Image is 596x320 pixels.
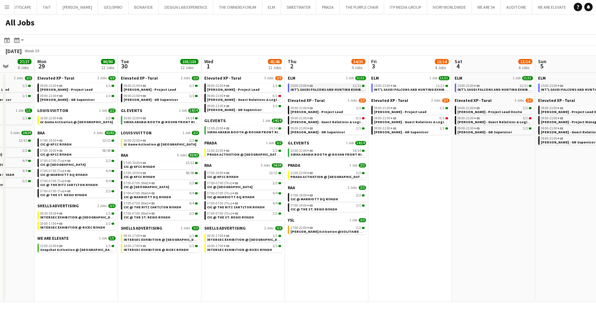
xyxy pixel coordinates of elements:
span: 2/2 [108,76,116,80]
span: 2/3 [275,76,282,80]
span: 1/1 [106,94,111,98]
span: +03 [557,126,563,131]
span: CIC @ KFCC RIYADH [40,152,72,157]
span: Elevated XP - Tural [37,75,74,81]
span: 09:00-21:00 [457,127,480,130]
a: 07:00-19:00+0358/58CIC @ KFCC RIYADH [124,171,198,179]
span: +03 [474,126,480,131]
span: 09:00-21:00 [207,84,229,88]
span: 1/1 [440,106,444,110]
span: 1/1 [273,84,278,88]
a: 15:00-23:00+0311/11INT'L SAUDI FALCONS AND HUNTING EXHIBITION '25 @ [GEOGRAPHIC_DATA] - [GEOGRAPH... [290,83,365,91]
span: 1/1 [22,94,27,98]
div: Elevated XP - Tural2 Jobs2/209:00-21:00+031/1[PERSON_NAME] - Project Lead09:00-21:00+031/1[PERSON... [121,75,199,108]
button: AUDITOIRE [501,0,532,14]
div: PRADA1 Job2/211:00-22:00+032/2PRADA ACTIVATION @ [GEOGRAPHIC_DATA] - [GEOGRAPHIC_DATA] [204,140,282,163]
a: 07:00-19:00+0358/58CIC @ KFCC RIYADH [40,148,114,156]
span: CIC @ FOUR SEASONS HOTEL RIYADH [40,162,86,167]
span: +03 [65,158,71,163]
span: +03 [307,83,313,88]
span: Youssef Khiari - GR Supervisor [374,130,428,134]
span: 1 Job [429,76,437,80]
span: 15:00-23:00 [290,84,313,88]
span: RAA [37,130,45,135]
span: ELM [538,75,546,81]
span: 2/2 [22,149,27,152]
a: LOUIS VUITTON1 Job2/2 [121,130,199,135]
a: GL EVENTS1 Job14/14 [204,118,282,123]
span: 15:00-23:00 [541,84,563,88]
span: 1 Job [16,109,23,113]
span: 2/2 [192,76,199,80]
span: 14/14 [272,119,282,123]
span: 09:00-21:00 [124,94,146,98]
span: 11/11 [520,84,528,88]
span: +03 [223,83,229,88]
span: 1/1 [189,94,194,98]
span: Sevda Aliyeva - Guest Relations & Logistics Manager [290,120,384,124]
span: 09:00-21:00 [541,137,563,140]
span: +03 [307,106,313,110]
span: 1 Job [266,141,274,145]
span: 09:00-21:00 [541,127,563,130]
span: 0/1 [273,94,278,98]
span: Youssef Khiari - GR Supervisor [207,107,262,112]
span: LOUIS VUITTON [37,108,68,113]
span: +03 [57,148,62,153]
div: LOUIS VUITTON1 Job2/216:00-22:00+032/2LV Game Activation @ [GEOGRAPHIC_DATA] [37,108,116,130]
div: Elevated XP - Tural3 Jobs2/309:00-21:00+031/1[PERSON_NAME] - Project Lead09:00-21:00+030/1[PERSON... [371,98,449,136]
span: +03 [223,94,229,98]
span: 2/2 [106,117,111,120]
span: 3 Jobs [264,76,274,80]
span: 1/1 [356,127,361,130]
a: 09:00-21:00+031/1[PERSON_NAME] - Project Lead [290,106,365,114]
span: 6 Jobs [177,153,187,157]
span: 09:00-21:00 [374,127,396,130]
a: ELM1 Job11/11 [288,75,366,81]
a: 09:00-21:00+031/1[PERSON_NAME] - Project Lead Onsite [457,106,531,114]
span: 2 Jobs [14,76,23,80]
span: 4/4 [22,159,27,163]
span: Aysel Ahmadova - Project Lead [374,110,426,114]
span: 16:00-22:00 [124,139,146,142]
span: +03 [390,83,396,88]
span: 2/2 [275,141,282,145]
span: 3 Jobs [348,98,357,103]
span: 82/82 [188,153,199,157]
span: 09:00-21:00 [124,84,146,88]
span: 2/2 [106,159,111,163]
span: +03 [140,171,146,175]
a: RAA5 Jobs24/24 [204,163,282,168]
a: 09:00-21:00+031/1[PERSON_NAME] - Project Lead [207,83,281,91]
span: 12/12 [186,161,194,165]
span: 11/11 [522,76,533,80]
span: LV Game Activation @ Kingdom Centre [124,142,196,147]
span: +03 [474,106,480,110]
span: 1/1 [356,106,361,110]
a: PRADA1 Job2/2 [288,163,366,168]
span: +03 [140,138,146,143]
span: 11:00-22:00 [207,127,229,130]
span: Sevda Aliyeva - Guest Relations & Logistics Manager [374,120,468,124]
span: +03 [57,94,62,98]
div: Elevated XP - Tural2 Jobs2/209:00-21:00+031/1[PERSON_NAME] - Project Lead09:00-21:00+031/1[PERSON... [37,75,116,108]
a: PRADA1 Job2/2 [204,140,282,146]
span: 07:00-19:00 [40,149,62,152]
span: INT'L SAUDI FALCONS AND HUNTING EXHIBITION '25 @ MALHAM - RIYADH [290,87,454,92]
span: Sevda Aliyeva - Guest Relations & Logistics Manager [207,97,301,102]
span: Aysel Ahmadova - Project Lead [207,87,259,92]
span: 1 Job [99,109,107,113]
div: ELM1 Job11/1115:00-23:00+0311/11INT'L SAUDI FALCONS AND HUNTING EXHIBITION '25 @ [GEOGRAPHIC_DATA... [288,75,366,98]
span: 1 Job [349,163,357,168]
div: RAA6 Jobs82/8207:00-19:00+0312/12CIC @ KFCC RIYADH07:00-19:00+0358/58CIC @ KFCC RIYADH07:00-07:00... [37,130,116,203]
span: RAA [204,163,212,168]
span: PRADA ACTIVATION @ KINGDOM CENTRE - RIYADH [207,152,318,157]
button: ITP MEDIA GROUP [384,0,427,14]
span: +03 [474,83,480,88]
button: IVORY WORLDWIDE [427,0,472,14]
span: 09:00-21:00 [457,106,480,110]
div: Elevated XP - Tural3 Jobs2/309:00-21:00+031/1[PERSON_NAME] - Project Lead09:00-21:00+030/1[PERSON... [204,75,282,118]
span: 0/1 [523,117,528,120]
span: Youssef Khiari - GR Supervisor [40,97,95,102]
span: 4/4 [22,169,27,173]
